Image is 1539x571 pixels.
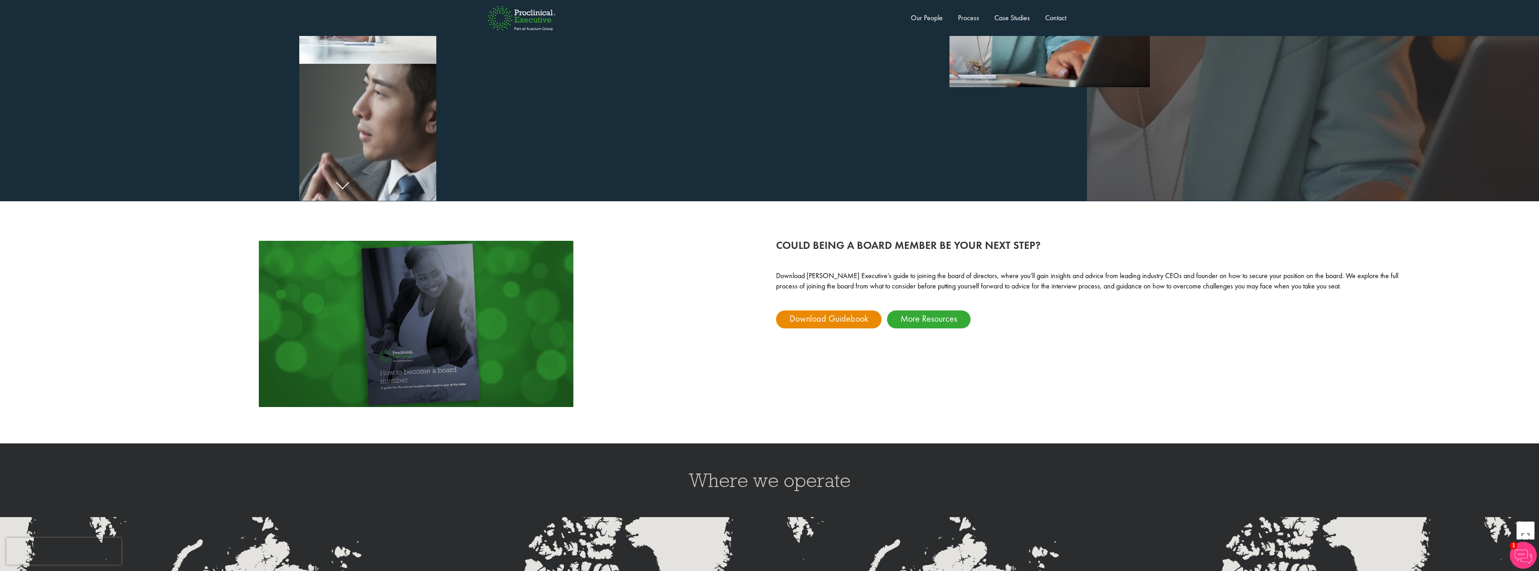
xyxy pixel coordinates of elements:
[911,13,943,22] a: Our People
[6,538,121,565] iframe: reCAPTCHA
[1045,13,1066,22] a: Contact
[1510,542,1537,569] img: Chatbot
[1510,542,1517,549] span: 1
[887,310,971,328] a: More Resources
[958,13,979,22] a: Process
[994,13,1030,22] a: Case Studies
[776,310,882,328] a: Download Guidebook
[776,271,1410,292] p: Download [PERSON_NAME] Executive’s guide to joining the board of directors, where you’ll gain ins...
[776,239,1410,251] h2: Could being a board member be your next step?
[1517,522,1535,540] button: Toggle fullscreen view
